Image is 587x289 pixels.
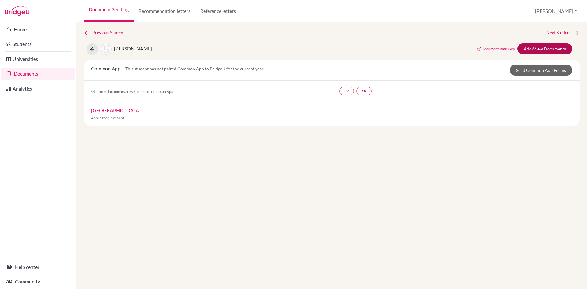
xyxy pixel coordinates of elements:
[91,107,141,113] a: [GEOGRAPHIC_DATA]
[510,65,572,76] a: Send Common App Forms
[1,38,75,50] a: Students
[1,53,75,65] a: Universities
[125,66,264,71] span: This student has not paired Common App to BridgeU for the current year.
[84,29,130,36] a: Previous Student
[1,23,75,35] a: Home
[91,89,173,94] span: These documents are sent once to Common App
[114,46,152,51] span: [PERSON_NAME]
[1,261,75,273] a: Help center
[339,87,354,95] a: SR
[5,6,29,16] img: Bridge-U
[546,29,580,36] a: Next Student
[356,87,372,95] a: CR
[1,276,75,288] a: Community
[477,46,515,51] a: Document status key
[91,65,120,71] span: Common App
[1,83,75,95] a: Analytics
[91,116,124,120] span: Application Not Sent
[1,68,75,80] a: Documents
[517,43,572,54] a: Add/View Documents
[532,5,580,17] button: [PERSON_NAME]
